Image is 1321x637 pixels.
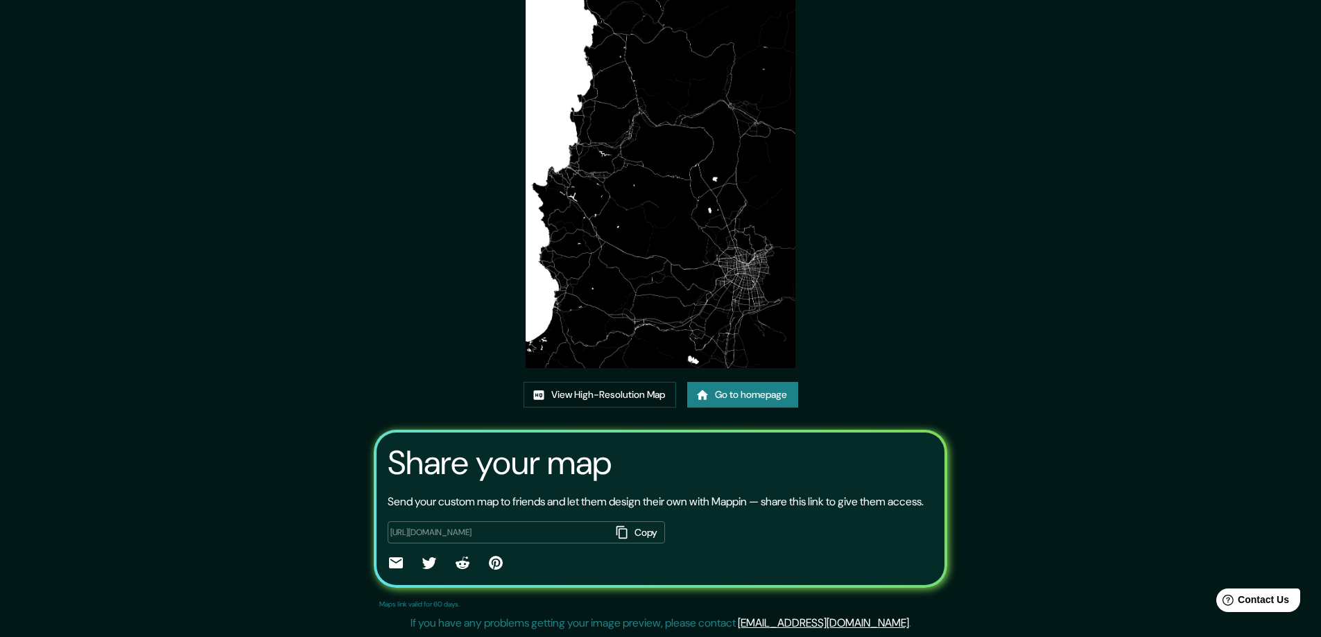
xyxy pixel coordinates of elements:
h3: Share your map [388,444,612,482]
p: Maps link valid for 60 days. [379,599,460,609]
button: Copy [611,521,665,544]
p: Send your custom map to friends and let them design their own with Mappin — share this link to gi... [388,494,924,510]
p: If you have any problems getting your image preview, please contact . [411,615,911,631]
a: View High-Resolution Map [524,382,676,408]
a: [EMAIL_ADDRESS][DOMAIN_NAME] [738,616,909,630]
a: Go to homepage [687,382,798,408]
iframe: Help widget launcher [1198,583,1306,622]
